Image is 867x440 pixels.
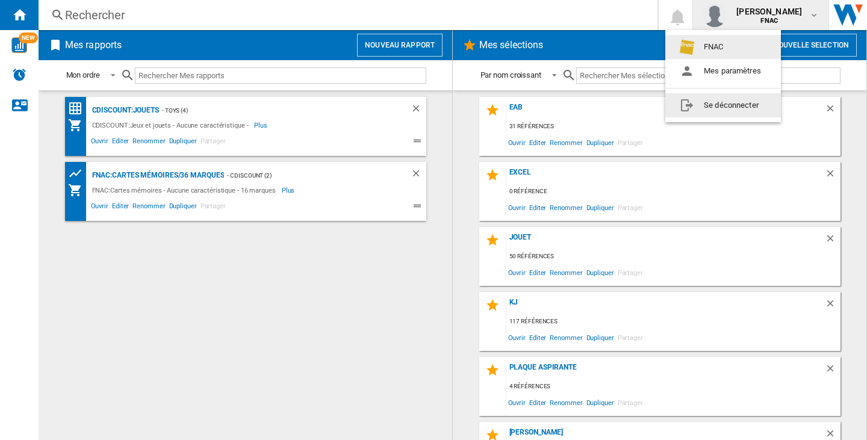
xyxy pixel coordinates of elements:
button: FNAC [665,35,781,59]
button: Mes paramètres [665,59,781,83]
button: Se déconnecter [665,93,781,117]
